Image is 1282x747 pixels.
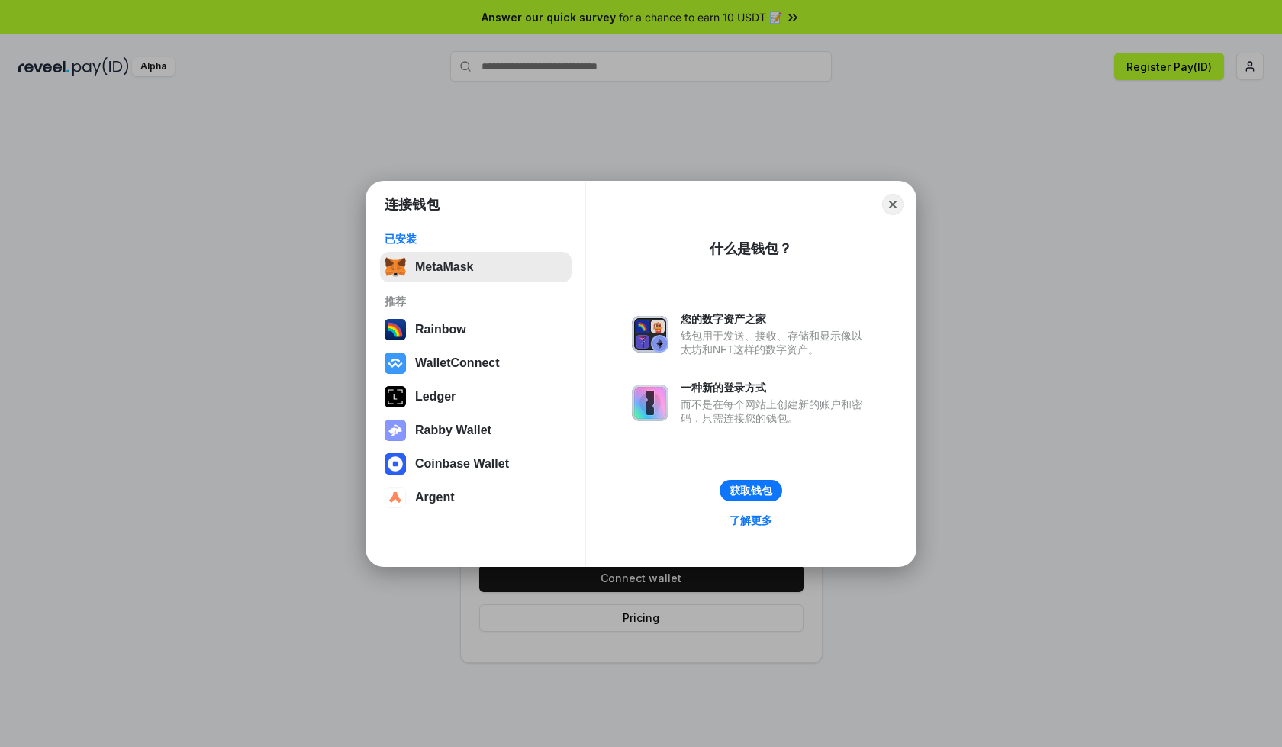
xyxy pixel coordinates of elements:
[681,312,870,326] div: 您的数字资产之家
[415,390,456,404] div: Ledger
[385,319,406,340] img: svg+xml,%3Csvg%20width%3D%22120%22%20height%3D%22120%22%20viewBox%3D%220%200%20120%20120%22%20fil...
[720,480,782,501] button: 获取钱包
[415,260,473,274] div: MetaMask
[380,449,572,479] button: Coinbase Wallet
[385,487,406,508] img: svg+xml,%3Csvg%20width%3D%2228%22%20height%3D%2228%22%20viewBox%3D%220%200%2028%2028%22%20fill%3D...
[385,453,406,475] img: svg+xml,%3Csvg%20width%3D%2228%22%20height%3D%2228%22%20viewBox%3D%220%200%2028%2028%22%20fill%3D...
[681,398,870,425] div: 而不是在每个网站上创建新的账户和密码，只需连接您的钱包。
[380,348,572,378] button: WalletConnect
[681,381,870,394] div: 一种新的登录方式
[385,386,406,407] img: svg+xml,%3Csvg%20xmlns%3D%22http%3A%2F%2Fwww.w3.org%2F2000%2Fsvg%22%20width%3D%2228%22%20height%3...
[720,510,781,530] a: 了解更多
[730,514,772,527] div: 了解更多
[632,385,668,421] img: svg+xml,%3Csvg%20xmlns%3D%22http%3A%2F%2Fwww.w3.org%2F2000%2Fsvg%22%20fill%3D%22none%22%20viewBox...
[380,382,572,412] button: Ledger
[385,420,406,441] img: svg+xml,%3Csvg%20xmlns%3D%22http%3A%2F%2Fwww.w3.org%2F2000%2Fsvg%22%20fill%3D%22none%22%20viewBox...
[380,482,572,513] button: Argent
[385,195,440,214] h1: 连接钱包
[380,314,572,345] button: Rainbow
[632,316,668,353] img: svg+xml,%3Csvg%20xmlns%3D%22http%3A%2F%2Fwww.w3.org%2F2000%2Fsvg%22%20fill%3D%22none%22%20viewBox...
[415,323,466,336] div: Rainbow
[385,256,406,278] img: svg+xml,%3Csvg%20fill%3D%22none%22%20height%3D%2233%22%20viewBox%3D%220%200%2035%2033%22%20width%...
[415,423,491,437] div: Rabby Wallet
[385,353,406,374] img: svg+xml,%3Csvg%20width%3D%2228%22%20height%3D%2228%22%20viewBox%3D%220%200%2028%2028%22%20fill%3D...
[710,240,792,258] div: 什么是钱包？
[380,252,572,282] button: MetaMask
[415,457,509,471] div: Coinbase Wallet
[385,295,567,308] div: 推荐
[415,356,500,370] div: WalletConnect
[681,329,870,356] div: 钱包用于发送、接收、存储和显示像以太坊和NFT这样的数字资产。
[380,415,572,446] button: Rabby Wallet
[882,194,904,215] button: Close
[385,232,567,246] div: 已安装
[415,491,455,504] div: Argent
[730,484,772,497] div: 获取钱包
